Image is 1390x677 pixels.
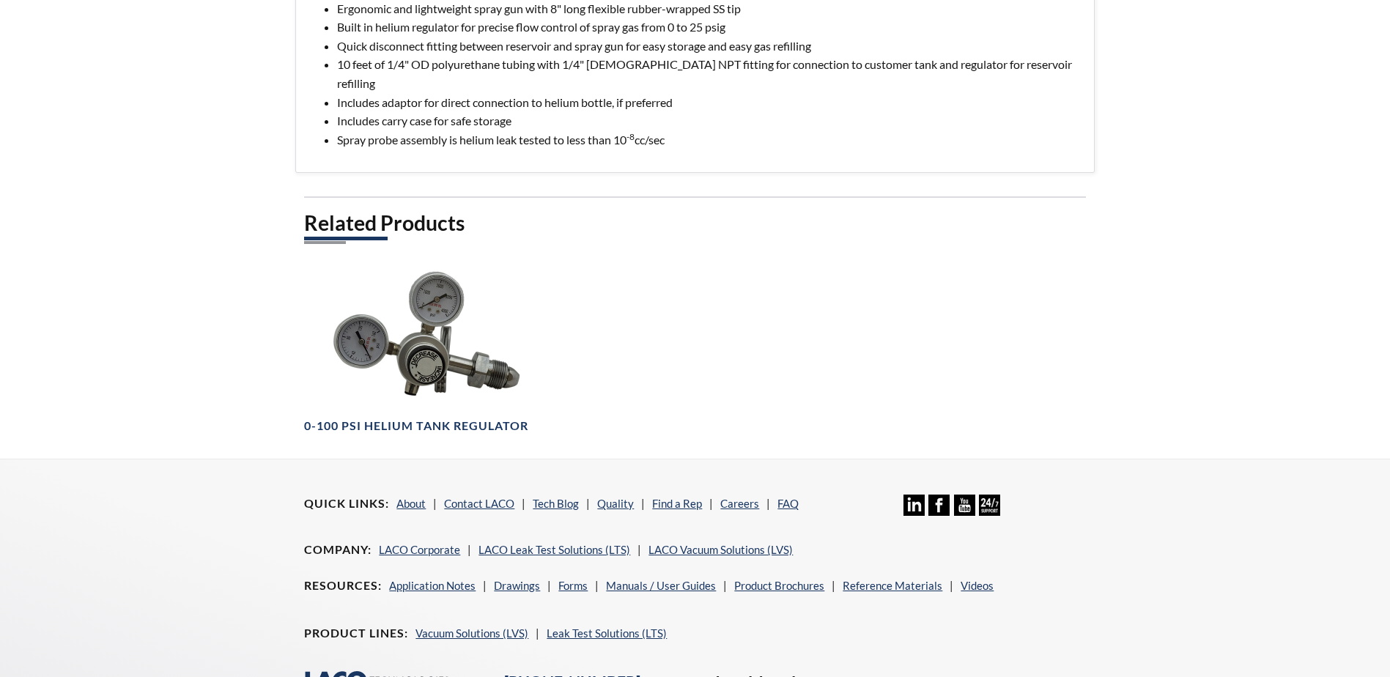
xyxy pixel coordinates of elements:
[843,579,942,592] a: Reference Materials
[304,626,408,641] h4: Product Lines
[415,626,528,640] a: Vacuum Solutions (LVS)
[337,37,1082,56] li: Quick disconnect fitting between reservoir and spray gun for easy storage and easy gas refilling
[304,496,389,511] h4: Quick Links
[626,131,635,142] sup: -8
[558,579,588,592] a: Forms
[304,210,1085,237] h2: Related Products
[777,497,799,510] a: FAQ
[734,579,824,592] a: Product Brochures
[979,505,1000,518] a: 24/7 Support
[961,579,994,592] a: Videos
[304,418,528,434] h4: 0-100 PSI Helium Tank Regulator
[396,497,426,510] a: About
[606,579,716,592] a: Manuals / User Guides
[648,543,793,556] a: LACO Vacuum Solutions (LVS)
[304,270,555,434] a: 0-100 PSI Helium Tank Regulator0-100 PSI Helium Tank Regulator
[304,542,371,558] h4: Company
[337,93,1082,112] li: Includes adaptor for direct connection to helium bottle, if preferred
[337,111,1082,130] li: Includes carry case for safe storage
[652,497,702,510] a: Find a Rep
[304,578,382,593] h4: Resources
[979,495,1000,516] img: 24/7 Support Icon
[379,543,460,556] a: LACO Corporate
[547,626,667,640] a: Leak Test Solutions (LTS)
[337,55,1082,92] li: 10 feet of 1/4" OD polyurethane tubing with 1/4" [DEMOGRAPHIC_DATA] NPT fitting for connection to...
[720,497,759,510] a: Careers
[444,497,514,510] a: Contact LACO
[337,130,1082,149] li: Spray probe assembly is helium leak tested to less than 10 cc/sec
[389,579,476,592] a: Application Notes
[478,543,630,556] a: LACO Leak Test Solutions (LTS)
[597,497,634,510] a: Quality
[337,18,1082,37] li: Built in helium regulator for precise flow control of spray gas from 0 to 25 psig
[533,497,579,510] a: Tech Blog
[494,579,540,592] a: Drawings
